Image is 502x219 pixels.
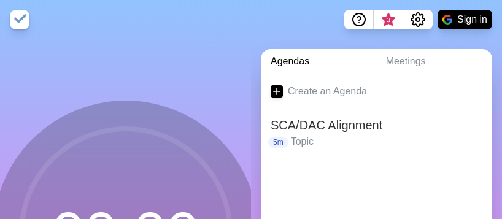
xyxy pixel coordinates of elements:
p: Topic [291,134,482,149]
button: Settings [403,10,433,29]
button: Help [344,10,374,29]
img: google logo [442,15,452,25]
p: 5m [268,137,288,148]
a: Create an Agenda [261,74,492,109]
img: timeblocks logo [10,10,29,29]
h2: SCA/DAC Alignment [271,116,482,134]
button: What’s new [374,10,403,29]
span: 3 [384,15,393,25]
a: Agendas [261,49,376,74]
a: Meetings [376,49,492,74]
button: Sign in [438,10,492,29]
